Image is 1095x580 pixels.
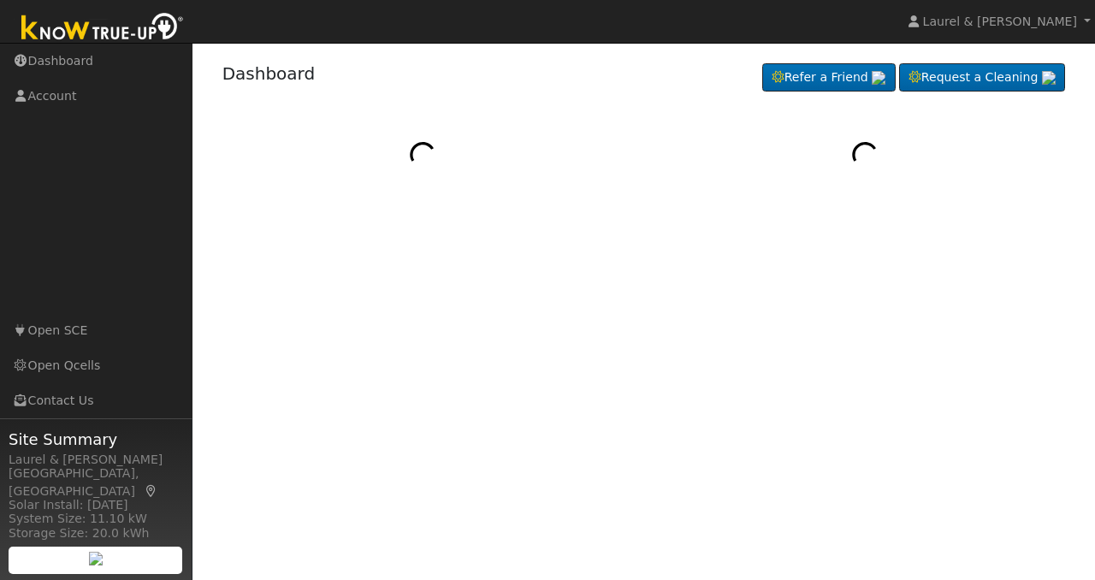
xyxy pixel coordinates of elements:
img: retrieve [89,552,103,565]
img: Know True-Up [13,9,192,48]
a: Map [144,484,159,498]
div: Laurel & [PERSON_NAME] [9,451,183,469]
div: [GEOGRAPHIC_DATA], [GEOGRAPHIC_DATA] [9,465,183,500]
a: Dashboard [222,63,316,84]
img: retrieve [872,71,885,85]
div: Storage Size: 20.0 kWh [9,524,183,542]
div: Solar Install: [DATE] [9,496,183,514]
a: Request a Cleaning [899,63,1065,92]
span: Laurel & [PERSON_NAME] [923,15,1077,28]
div: System Size: 11.10 kW [9,510,183,528]
span: Site Summary [9,428,183,451]
img: retrieve [1042,71,1056,85]
a: Refer a Friend [762,63,896,92]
